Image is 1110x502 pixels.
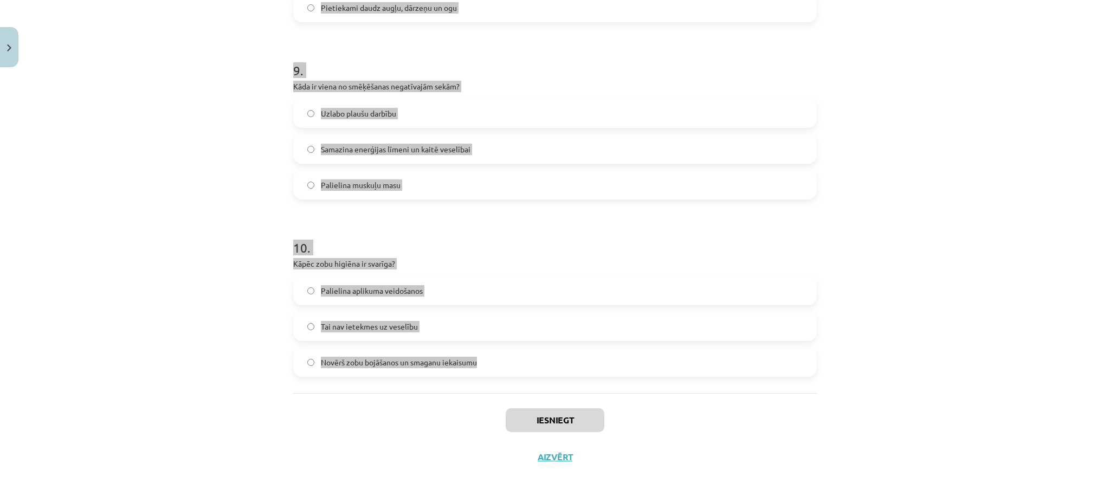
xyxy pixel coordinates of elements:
[321,357,477,368] span: Novērš zobu bojāšanos un smaganu iekaisumu
[307,4,314,11] input: Pietiekami daudz augļu, dārzeņu un ogu
[506,408,604,432] button: Iesniegt
[307,323,314,330] input: Tai nav ietekmes uz veselību
[534,452,576,462] button: Aizvērt
[321,179,401,191] span: Palielina muskuļu masu
[293,221,817,255] h1: 10 .
[7,44,11,52] img: icon-close-lesson-0947bae3869378f0d4975bcd49f059093ad1ed9edebbc8119c70593378902aed.svg
[307,146,314,153] input: Samazina enerģijas līmeni un kaitē veselībai
[321,108,396,119] span: Uzlabo plaušu darbību
[321,321,418,332] span: Tai nav ietekmes uz veselību
[321,285,423,297] span: Palielina aplikuma veidošanos
[321,144,470,155] span: Samazina enerģijas līmeni un kaitē veselībai
[307,287,314,294] input: Palielina aplikuma veidošanos
[293,81,817,92] p: Kāda ir viena no smēķēšanas negatīvajām sekām?
[307,110,314,117] input: Uzlabo plaušu darbību
[321,2,457,14] span: Pietiekami daudz augļu, dārzeņu un ogu
[307,182,314,189] input: Palielina muskuļu masu
[307,359,314,366] input: Novērš zobu bojāšanos un smaganu iekaisumu
[293,258,817,269] p: Kāpēc zobu higiēna ir svarīga?
[293,44,817,78] h1: 9 .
